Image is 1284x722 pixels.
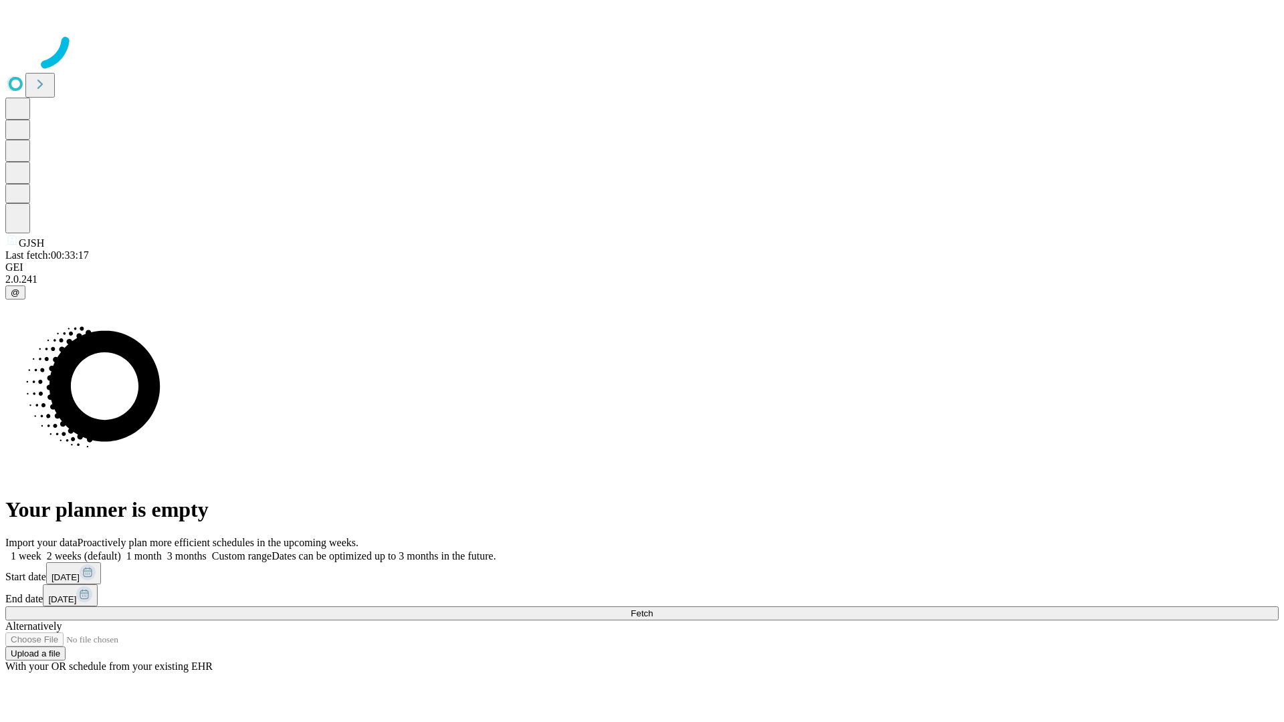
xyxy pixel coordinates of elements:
[5,620,62,632] span: Alternatively
[48,594,76,604] span: [DATE]
[5,285,25,299] button: @
[5,273,1279,285] div: 2.0.241
[5,249,89,261] span: Last fetch: 00:33:17
[5,646,66,660] button: Upload a file
[51,572,80,582] span: [DATE]
[5,537,78,548] span: Import your data
[5,562,1279,584] div: Start date
[5,497,1279,522] h1: Your planner is empty
[19,237,44,249] span: GJSH
[78,537,358,548] span: Proactively plan more efficient schedules in the upcoming weeks.
[43,584,98,606] button: [DATE]
[47,550,121,562] span: 2 weeks (default)
[11,550,41,562] span: 1 week
[212,550,272,562] span: Custom range
[5,660,213,672] span: With your OR schedule from your existing EHR
[11,287,20,297] span: @
[167,550,207,562] span: 3 months
[272,550,496,562] span: Dates can be optimized up to 3 months in the future.
[5,261,1279,273] div: GEI
[5,584,1279,606] div: End date
[631,608,653,618] span: Fetch
[126,550,162,562] span: 1 month
[46,562,101,584] button: [DATE]
[5,606,1279,620] button: Fetch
